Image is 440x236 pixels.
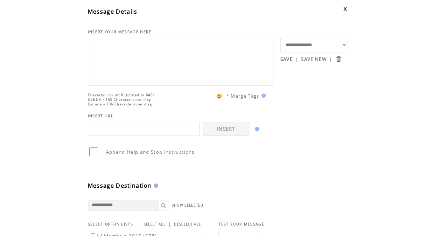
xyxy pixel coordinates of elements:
a: SHOW SELECTED [172,203,203,208]
span: | [329,56,332,62]
img: help.gif [259,93,266,98]
img: help.gif [253,127,259,131]
span: 😀 [216,93,223,99]
a: SAVE [280,56,293,62]
span: US&UK = 160 Characters per msg [88,97,151,102]
span: SELECT OPT-IN LISTS [88,222,133,227]
span: Character count: 0 (limited to 640) [88,93,154,97]
a: SAVE NEW [301,56,327,62]
span: * Merge Tags [226,93,259,99]
span: Canada = 136 Characters per msg [88,102,152,106]
a: DESELECT ALL [174,222,201,227]
input: Submit [335,56,342,62]
img: help.gif [152,183,158,188]
span: INSERT YOUR MESSAGE HERE [88,29,152,34]
span: TEST YOUR MESSAGE [218,222,264,227]
span: INSERT URL [88,113,113,118]
span: | [295,56,298,62]
span: Append Help and Stop instructions [106,149,195,155]
a: SELECT ALL [144,222,166,227]
span: Message Destination [88,182,152,189]
span: Message Details [88,8,138,15]
a: INSERT [203,122,249,136]
span: | [168,221,171,227]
